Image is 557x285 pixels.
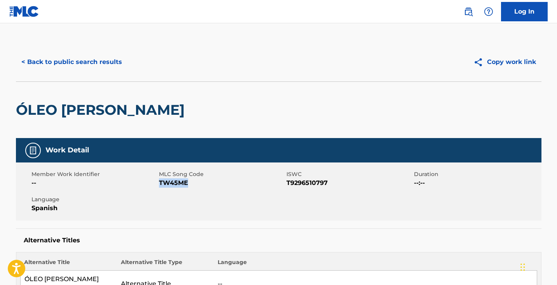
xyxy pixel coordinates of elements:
[484,7,493,16] img: help
[31,178,157,188] span: --
[159,170,285,178] span: MLC Song Code
[28,146,38,155] img: Work Detail
[286,178,412,188] span: T9296510797
[214,258,537,271] th: Language
[117,258,214,271] th: Alternative Title Type
[9,6,39,17] img: MLC Logo
[414,178,540,188] span: --:--
[520,256,525,279] div: Drag
[16,101,189,119] h2: ÓLEO [PERSON_NAME]
[24,237,534,244] h5: Alternative Titles
[20,258,117,271] th: Alternative Title
[159,178,285,188] span: TW45ME
[468,52,541,72] button: Copy work link
[414,170,540,178] span: Duration
[481,4,496,19] div: Help
[286,170,412,178] span: ISWC
[31,170,157,178] span: Member Work Identifier
[461,4,476,19] a: Public Search
[31,204,157,213] span: Spanish
[501,2,548,21] a: Log In
[45,146,89,155] h5: Work Detail
[464,7,473,16] img: search
[31,195,157,204] span: Language
[473,57,487,67] img: Copy work link
[518,248,557,285] iframe: Chat Widget
[16,52,127,72] button: < Back to public search results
